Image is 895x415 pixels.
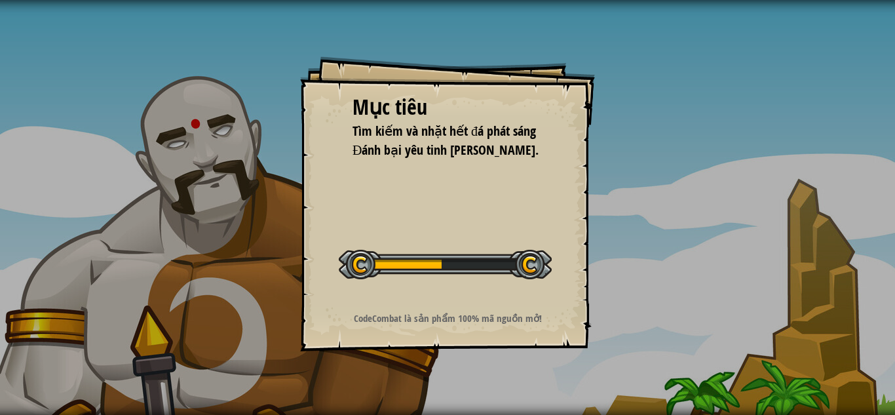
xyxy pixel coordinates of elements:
[336,122,539,141] li: Tìm kiếm và nhặt hết đá phát sáng
[352,141,539,159] span: Đánh bại yêu tinh [PERSON_NAME].
[354,311,542,325] strong: CodeCombat là sản phẩm 100% mã nguồn mở!
[352,122,536,140] span: Tìm kiếm và nhặt hết đá phát sáng
[336,141,539,160] li: Đánh bại yêu tinh Brawler.
[352,92,543,123] div: Mục tiêu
